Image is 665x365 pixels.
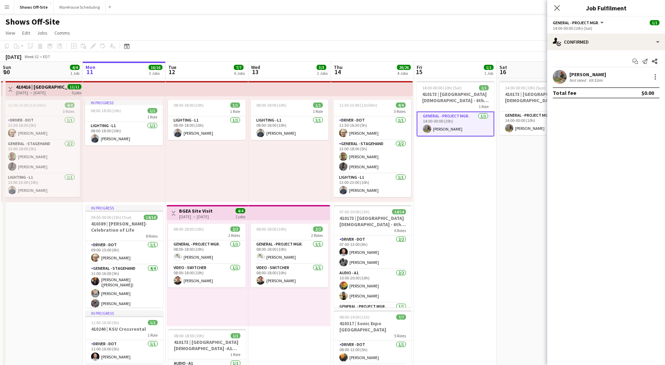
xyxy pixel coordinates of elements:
[168,116,246,140] app-card-role: Lighting - L11/108:00-18:00 (10h)[PERSON_NAME]
[174,226,204,232] span: 08:00-18:00 (10h)
[52,28,73,37] a: Comms
[334,140,411,173] app-card-role: General - Stagehand2/213:00-18:00 (5h)[PERSON_NAME][PERSON_NAME]
[85,100,163,145] app-job-card: In progress08:00-18:00 (10h)1/11 RoleLighting - L11/108:00-18:00 (10h)[PERSON_NAME]
[54,0,106,14] button: Warehouse Scheduling
[147,114,157,119] span: 1 Role
[86,310,163,316] div: In progress
[168,264,246,287] app-card-role: Video - Switcher1/108:00-18:00 (10h)[PERSON_NAME]
[91,108,121,113] span: 08:00-18:00 (10h)
[333,68,343,76] span: 14
[417,112,494,136] app-card-role: General - Project Mgr.1/114:00-00:00 (10h)[PERSON_NAME]
[251,264,328,287] app-card-role: Video - Switcher1/108:00-18:00 (10h)[PERSON_NAME]
[256,226,286,232] span: 08:00-18:00 (10h)
[168,240,246,264] app-card-role: General - Project Mgr.1/108:00-18:00 (10h)[PERSON_NAME]
[479,104,489,109] span: 1 Role
[251,240,328,264] app-card-role: General - Project Mgr.1/108:00-18:00 (10h)[PERSON_NAME]
[179,208,213,214] h3: BGEA Site Visit
[37,30,47,36] span: Jobs
[417,81,494,136] app-job-card: 14:00-00:00 (10h) (Sat)1/1410173 | [GEOGRAPHIC_DATA][DEMOGRAPHIC_DATA] - 6th Grade Fall Camp FFA ...
[8,103,46,108] span: 11:30-23:00 (11h30m)
[168,64,176,70] span: Tue
[313,226,323,232] span: 2/2
[86,326,163,332] h3: 410240 | KSU Crossrental
[85,68,95,76] span: 11
[569,71,606,78] div: [PERSON_NAME]
[22,30,30,36] span: Edit
[174,103,204,108] span: 08:00-18:00 (10h)
[2,116,80,140] app-card-role: Driver - DOT1/111:30-16:30 (5h)[PERSON_NAME]
[43,54,50,59] div: EDT
[339,314,370,320] span: 08:00-19:00 (11h)
[251,100,328,140] div: 08:00-18:00 (10h)1/11 RoleLighting - L11/108:00-18:00 (10h)[PERSON_NAME]
[68,84,81,89] span: 11/11
[146,233,158,239] span: 8 Roles
[499,91,577,104] h3: 410173 | [GEOGRAPHIC_DATA][DEMOGRAPHIC_DATA] - 6th Grade Fall Camp FFA 2025
[553,26,659,31] div: 14:00-00:00 (10h) (Sat)
[149,65,162,70] span: 16/16
[317,65,326,70] span: 3/3
[498,68,507,76] span: 16
[334,269,411,303] app-card-role: Audio - A12/210:00-20:00 (10h)[PERSON_NAME][PERSON_NAME]
[334,64,343,70] span: Thu
[91,215,131,220] span: 09:00-00:00 (15h) (Tue)
[334,116,411,140] app-card-role: Driver - DOT1/111:30-16:30 (5h)[PERSON_NAME]
[311,233,323,238] span: 2 Roles
[397,65,411,70] span: 26/26
[484,71,493,76] div: 1 Job
[396,314,406,320] span: 7/7
[168,100,246,140] app-job-card: 08:00-18:00 (10h)1/11 RoleLighting - L11/108:00-18:00 (10h)[PERSON_NAME]
[334,173,411,197] app-card-role: Lighting - L11/113:00-23:00 (10h)[PERSON_NAME]
[228,233,240,238] span: 2 Roles
[2,140,80,173] app-card-role: General - Stagehand2/213:00-18:00 (5h)[PERSON_NAME][PERSON_NAME]
[168,339,246,351] h3: 410173 | [GEOGRAPHIC_DATA][DEMOGRAPHIC_DATA] -A1 Prep Day
[394,109,406,114] span: 3 Roles
[179,214,213,219] div: [DATE] → [DATE]
[23,54,40,59] span: Week 32
[72,89,81,95] div: 5 jobs
[230,109,240,114] span: 1 Role
[2,173,80,197] app-card-role: Lighting - L11/113:00-23:00 (10h)[PERSON_NAME]
[416,68,422,76] span: 15
[250,68,260,76] span: 13
[148,332,158,338] span: 1 Role
[148,108,157,113] span: 1/1
[569,78,587,83] div: Not rated
[339,103,377,108] span: 11:30-23:00 (11h30m)
[334,303,411,326] app-card-role: General - Project Mgr.1/1
[6,17,60,27] h1: Shows Off-Site
[148,320,158,325] span: 1/1
[16,90,68,95] div: [DATE] → [DATE]
[3,28,18,37] a: View
[65,103,74,108] span: 4/4
[650,20,659,25] span: 1/1
[334,235,411,269] app-card-role: Driver - DOT2/207:00-13:00 (6h)[PERSON_NAME][PERSON_NAME]
[86,265,163,320] app-card-role: General - Stagehand4/411:00-16:00 (5h)[PERSON_NAME] ([PERSON_NAME]) [PERSON_NAME][PERSON_NAME][PE...
[70,65,80,70] span: 4/4
[587,78,604,83] div: 69.53mi
[85,122,163,145] app-card-role: Lighting - L11/108:00-18:00 (10h)[PERSON_NAME]
[174,333,204,338] span: 08:00-18:00 (10h)
[54,30,70,36] span: Comms
[144,215,158,220] span: 14/14
[14,0,54,14] button: Shows Off-Site
[230,226,240,232] span: 2/2
[3,64,11,70] span: Sun
[86,64,95,70] span: Mon
[86,310,163,364] div: In progress11:00-16:00 (5h)1/1410240 | KSU Crossrental1 RoleDriver - DOT1/111:00-16:00 (5h)[PERSO...
[256,103,286,108] span: 08:00-18:00 (10h)
[417,64,422,70] span: Fri
[168,224,246,287] app-job-card: 08:00-18:00 (10h)2/22 RolesGeneral - Project Mgr.1/108:00-18:00 (10h)[PERSON_NAME]Video - Switche...
[86,205,163,308] div: In progress09:00-00:00 (15h) (Tue)14/14410389 | [PERSON_NAME]- Celebration of Life8 RolesDriver -...
[6,53,21,60] div: [DATE]
[230,352,240,357] span: 1 Role
[334,215,411,228] h3: 410173 | [GEOGRAPHIC_DATA][DEMOGRAPHIC_DATA] - 6th Grade Fall Camp FFA 2025
[396,103,406,108] span: 4/4
[334,100,411,197] app-job-card: 11:30-23:00 (11h30m)4/43 RolesDriver - DOT1/111:30-16:30 (5h)[PERSON_NAME]General - Stagehand2/21...
[230,103,240,108] span: 1/1
[234,65,243,70] span: 7/7
[334,205,411,308] app-job-card: 07:00-20:00 (13h)14/14410173 | [GEOGRAPHIC_DATA][DEMOGRAPHIC_DATA] - 6th Grade Fall Camp FFA 2025...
